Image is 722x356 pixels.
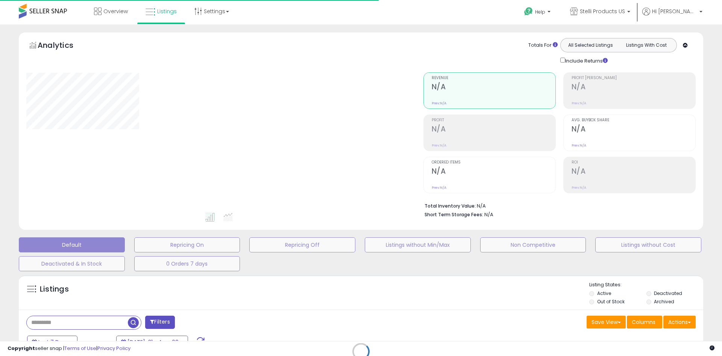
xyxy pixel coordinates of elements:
span: Overview [103,8,128,15]
h2: N/A [572,83,695,93]
span: Revenue [432,76,555,80]
span: Listings [157,8,177,15]
div: Totals For [528,42,558,49]
span: N/A [484,211,493,218]
span: ROI [572,160,695,165]
small: Prev: N/A [432,101,446,105]
i: Get Help [524,7,533,16]
button: Non Competitive [480,237,586,252]
button: All Selected Listings [563,40,619,50]
small: Prev: N/A [432,185,446,190]
button: 0 Orders 7 days [134,256,240,271]
button: Default [19,237,125,252]
strong: Copyright [8,345,35,352]
span: Avg. Buybox Share [572,118,695,122]
h5: Analytics [38,40,88,52]
button: Repricing Off [249,237,355,252]
button: Listings without Cost [595,237,701,252]
h2: N/A [572,125,695,135]
b: Total Inventory Value: [425,203,476,209]
span: Hi [PERSON_NAME] [652,8,697,15]
button: Listings without Min/Max [365,237,471,252]
button: Deactivated & In Stock [19,256,125,271]
h2: N/A [572,167,695,177]
span: Stelli Products US [580,8,625,15]
b: Short Term Storage Fees: [425,211,483,218]
h2: N/A [432,167,555,177]
a: Hi [PERSON_NAME] [642,8,702,24]
small: Prev: N/A [572,185,586,190]
span: Ordered Items [432,160,555,165]
small: Prev: N/A [572,143,586,148]
span: Help [535,9,545,15]
span: Profit [PERSON_NAME] [572,76,695,80]
div: seller snap | | [8,345,130,352]
small: Prev: N/A [432,143,446,148]
button: Listings With Cost [618,40,674,50]
span: Profit [432,118,555,122]
h2: N/A [432,83,555,93]
h2: N/A [432,125,555,135]
div: Include Returns [555,56,617,65]
li: N/A [425,201,690,210]
a: Help [518,1,558,24]
small: Prev: N/A [572,101,586,105]
button: Repricing On [134,237,240,252]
